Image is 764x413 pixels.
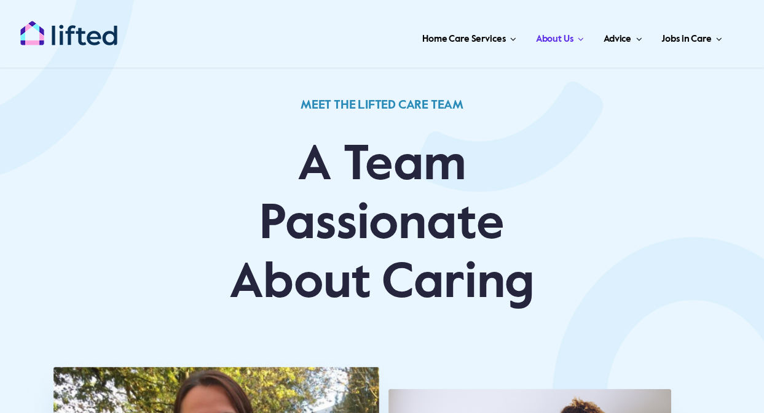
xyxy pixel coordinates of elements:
[20,20,118,33] a: lifted-logo
[604,29,631,49] span: Advice
[143,18,726,55] nav: Main Menu
[419,18,520,55] a: Home Care Services
[661,29,711,49] span: Jobs in Care
[536,29,573,49] span: About Us
[532,18,588,55] a: About Us
[208,81,556,130] h1: MEET THE LIFTED CARE TEAM
[422,29,505,49] span: Home Care Services
[600,18,645,55] a: Advice
[658,18,726,55] a: Jobs in Care
[229,141,535,308] span: A Team Passionate About Caring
